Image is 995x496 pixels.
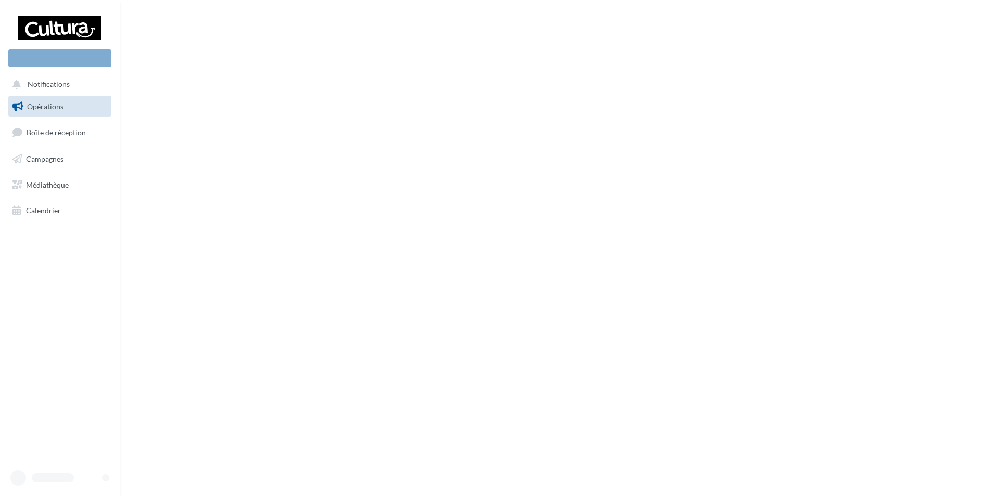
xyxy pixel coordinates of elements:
a: Opérations [6,96,113,118]
span: Opérations [27,102,63,111]
span: Médiathèque [26,180,69,189]
div: Nouvelle campagne [8,49,111,67]
a: Campagnes [6,148,113,170]
a: Calendrier [6,200,113,221]
span: Calendrier [26,206,61,215]
a: Boîte de réception [6,121,113,143]
a: Médiathèque [6,174,113,196]
span: Campagnes [26,154,63,163]
span: Boîte de réception [27,128,86,137]
span: Notifications [28,80,70,89]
